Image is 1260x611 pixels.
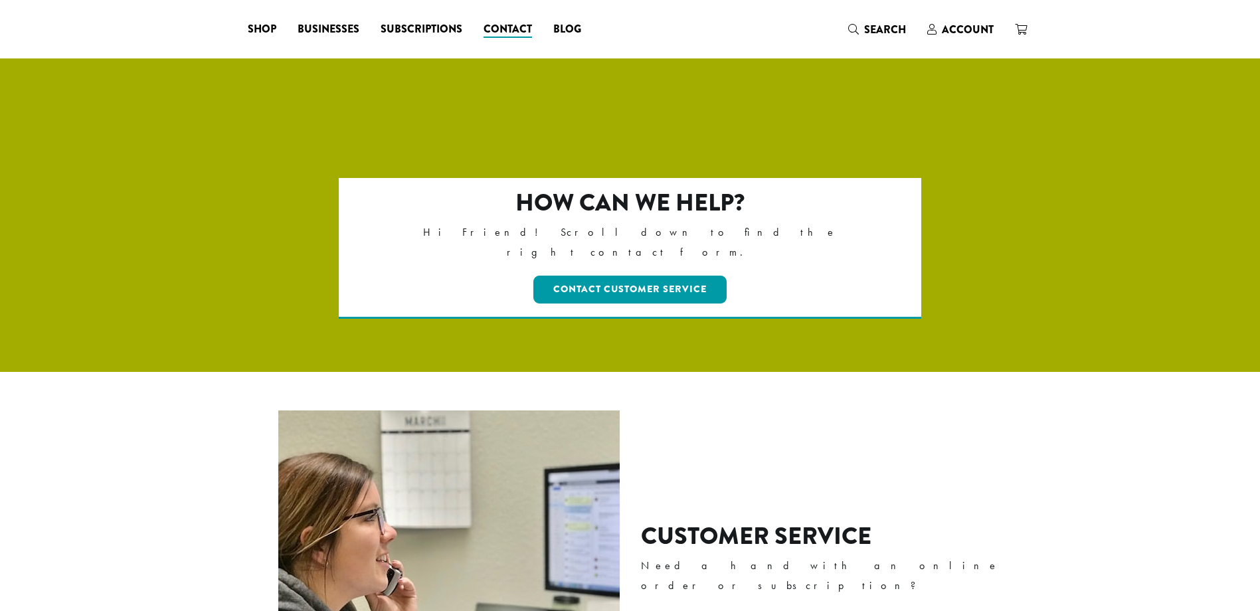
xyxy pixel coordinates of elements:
[381,21,462,38] span: Subscriptions
[237,19,287,40] a: Shop
[396,189,864,217] h2: How can we help?
[484,21,532,38] span: Contact
[248,21,276,38] span: Shop
[553,21,581,38] span: Blog
[641,522,1019,551] h2: Customer Service
[396,222,864,262] p: Hi Friend! Scroll down to find the right contact form.
[838,19,917,41] a: Search
[298,21,359,38] span: Businesses
[942,22,994,37] span: Account
[864,22,906,37] span: Search
[641,556,1019,596] p: Need a hand with an online order or subscription?
[533,276,727,304] a: Contact Customer Service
